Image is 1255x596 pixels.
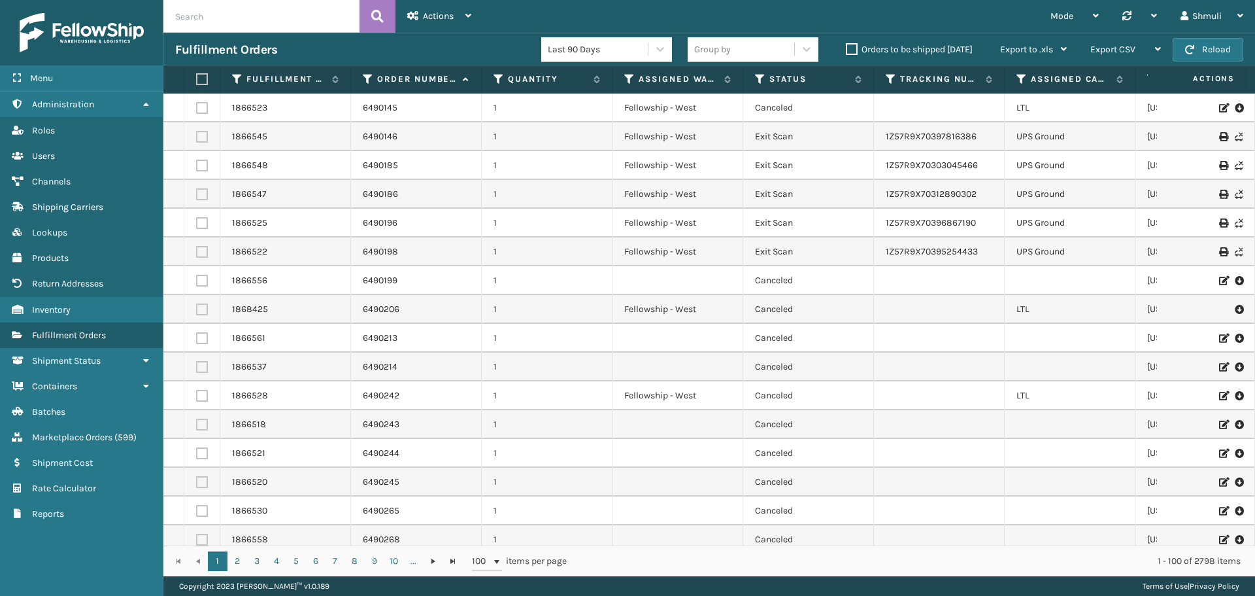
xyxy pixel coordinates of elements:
a: 6490244 [363,447,399,460]
i: Edit [1219,449,1227,458]
a: 1866558 [232,533,268,546]
a: 1868425 [232,303,268,316]
a: 6490214 [363,360,397,374]
td: Canceled [743,525,874,554]
td: Exit Scan [743,122,874,151]
span: ( 599 ) [114,432,137,443]
a: Terms of Use [1143,582,1188,591]
i: Pull BOL [1235,332,1243,345]
td: 1 [482,295,612,324]
h3: Fulfillment Orders [175,42,277,58]
td: Canceled [743,497,874,525]
a: 6490245 [363,476,399,489]
a: 6490196 [363,217,397,230]
i: Edit [1219,535,1227,544]
td: 1 [482,324,612,353]
td: 1 [482,122,612,151]
label: Orders to be shipped [DATE] [846,44,973,55]
a: 3 [247,552,267,571]
td: 1 [482,525,612,554]
i: Never Shipped [1235,190,1243,199]
td: 1 [482,180,612,209]
td: 1 [482,497,612,525]
td: 1 [482,209,612,237]
td: 1 [482,468,612,497]
span: Actions [423,10,454,22]
i: Pull BOL [1235,476,1243,489]
td: Canceled [743,266,874,295]
span: Shipment Status [32,355,101,366]
i: Edit [1219,276,1227,285]
i: Never Shipped [1235,219,1243,228]
td: Canceled [743,295,874,324]
a: Privacy Policy [1190,582,1239,591]
td: 1 [482,237,612,266]
label: Fulfillment Order Id [246,73,326,85]
span: Go to the last page [448,556,458,567]
img: logo [20,13,144,52]
i: Print Label [1219,190,1227,199]
a: 1Z57R9X70395254433 [886,246,978,257]
i: Print Label [1219,219,1227,228]
span: Lookups [32,227,67,238]
span: Export to .xls [1000,44,1053,55]
span: Fulfillment Orders [32,330,106,341]
a: 6490199 [363,274,397,287]
a: 1866545 [232,130,267,143]
a: ... [404,552,424,571]
i: Edit [1219,420,1227,429]
i: Never Shipped [1235,161,1243,170]
a: 6490206 [363,303,399,316]
span: Mode [1050,10,1073,22]
td: UPS Ground [1005,237,1135,266]
a: 1Z57R9X70396867190 [886,217,976,228]
label: Assigned Warehouse [639,73,718,85]
span: items per page [472,552,567,571]
span: Batches [32,406,65,417]
a: 1866528 [232,389,268,402]
span: Channels [32,176,71,187]
a: 1866548 [232,159,268,172]
i: Edit [1219,478,1227,487]
td: 1 [482,439,612,468]
span: Administration [32,99,94,110]
i: Edit [1219,506,1227,516]
a: 5 [286,552,306,571]
td: Exit Scan [743,180,874,209]
td: Exit Scan [743,237,874,266]
span: Users [32,150,55,162]
label: Order Number [377,73,456,85]
a: 1Z57R9X70303045466 [886,160,978,171]
a: 1866520 [232,476,267,489]
td: Canceled [743,410,874,439]
label: Tracking Number [900,73,979,85]
i: Print Label [1219,132,1227,141]
a: 9 [365,552,384,571]
td: Canceled [743,439,874,468]
td: LTL [1005,94,1135,122]
a: 6490198 [363,245,398,258]
td: Fellowship - West [612,122,743,151]
td: Canceled [743,353,874,381]
div: Group by [694,43,731,56]
a: 1866530 [232,504,267,517]
i: Edit [1219,391,1227,400]
i: Edit [1219,362,1227,372]
td: Fellowship - West [612,295,743,324]
td: Canceled [743,381,874,410]
span: Reports [32,508,64,519]
a: 1866521 [232,447,265,460]
td: Canceled [743,468,874,497]
td: 1 [482,410,612,439]
span: Menu [30,73,53,84]
span: Roles [32,125,55,136]
td: Fellowship - West [612,237,743,266]
div: Last 90 Days [548,43,649,56]
span: 100 [472,555,492,568]
button: Reload [1173,38,1243,61]
a: 6 [306,552,326,571]
i: Never Shipped [1235,132,1243,141]
a: 1866525 [232,217,267,230]
span: Return Addresses [32,278,103,289]
a: 1866561 [232,332,265,345]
